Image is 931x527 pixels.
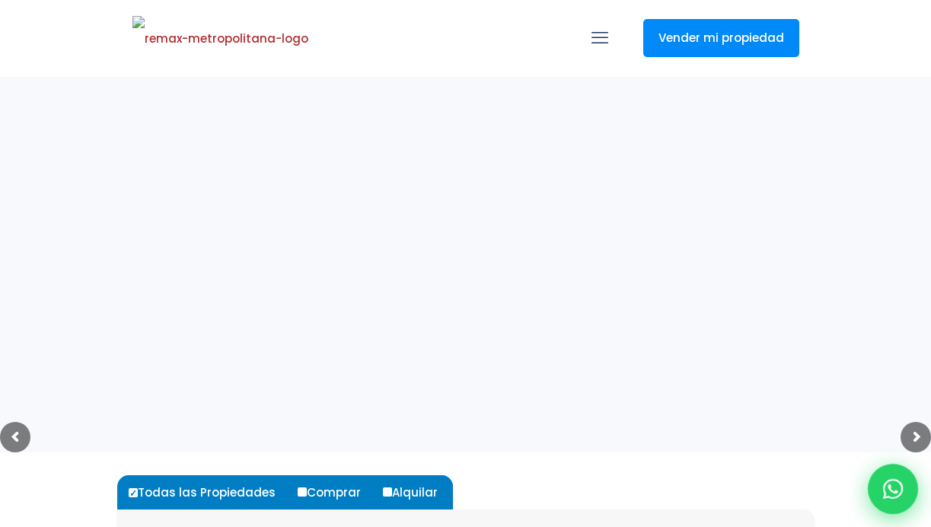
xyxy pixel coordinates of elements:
a: mobile menu [587,25,613,51]
img: remax-metropolitana-logo [132,16,308,62]
label: Comprar [294,475,376,509]
a: Vender mi propiedad [643,19,799,57]
input: Comprar [298,487,307,497]
input: Todas las Propiedades [129,488,138,497]
label: Alquilar [379,475,453,509]
label: Todas las Propiedades [125,475,291,509]
input: Alquilar [383,487,392,497]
